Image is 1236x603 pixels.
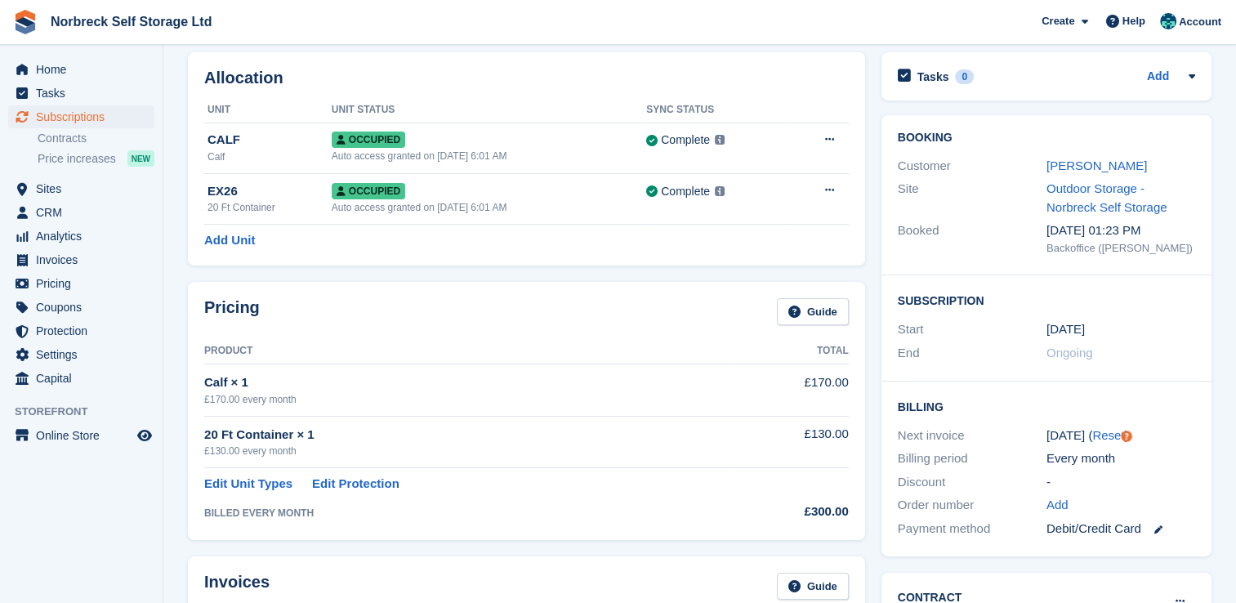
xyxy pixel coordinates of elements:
a: menu [8,201,154,224]
div: Auto access granted on [DATE] 6:01 AM [332,200,646,215]
div: £130.00 every month [204,444,730,458]
div: EX26 [207,182,332,201]
span: Sites [36,177,134,200]
th: Sync Status [646,97,787,123]
span: Capital [36,367,134,390]
div: Auto access granted on [DATE] 6:01 AM [332,149,646,163]
div: Debit/Credit Card [1046,520,1195,538]
span: Analytics [36,225,134,248]
div: Calf × 1 [204,373,730,392]
div: Every month [1046,449,1195,468]
div: £300.00 [730,502,849,521]
a: Add Unit [204,231,255,250]
a: Edit Protection [312,475,399,494]
div: £170.00 every month [204,392,730,407]
a: Contracts [38,131,154,146]
h2: Tasks [917,69,949,84]
div: Start [898,320,1046,339]
span: Occupied [332,132,405,148]
th: Product [204,338,730,364]
a: menu [8,272,154,295]
div: NEW [127,150,154,167]
span: Ongoing [1046,346,1093,360]
div: Payment method [898,520,1046,538]
img: stora-icon-8386f47178a22dfd0bd8f6a31ec36ba5ce8667c1dd55bd0f319d3a0aa187defe.svg [13,10,38,34]
div: - [1046,473,1195,492]
span: Invoices [36,248,134,271]
div: [DATE] ( ) [1046,427,1195,445]
div: End [898,344,1046,363]
a: menu [8,296,154,319]
a: menu [8,343,154,366]
time: 2025-02-06 01:00:00 UTC [1046,320,1085,339]
a: menu [8,367,154,390]
span: Home [36,58,134,81]
span: Account [1179,14,1221,30]
span: Protection [36,319,134,342]
div: [DATE] 01:23 PM [1046,221,1195,240]
h2: Invoices [204,573,270,600]
th: Total [730,338,849,364]
a: menu [8,105,154,128]
h2: Booking [898,132,1195,145]
span: CRM [36,201,134,224]
a: menu [8,248,154,271]
a: menu [8,82,154,105]
div: Booked [898,221,1046,256]
div: Tooltip anchor [1119,429,1134,444]
h2: Subscription [898,292,1195,308]
img: Sally King [1160,13,1176,29]
td: £170.00 [730,364,849,416]
div: Next invoice [898,427,1046,445]
img: icon-info-grey-7440780725fd019a000dd9b08b2336e03edf1995a4989e88bcd33f0948082b44.svg [715,186,725,196]
a: Preview store [135,426,154,445]
div: Order number [898,496,1046,515]
a: Guide [777,298,849,325]
th: Unit [204,97,332,123]
div: Discount [898,473,1046,492]
a: Guide [777,573,849,600]
th: Unit Status [332,97,646,123]
span: Price increases [38,151,116,167]
div: Site [898,180,1046,217]
img: icon-info-grey-7440780725fd019a000dd9b08b2336e03edf1995a4989e88bcd33f0948082b44.svg [715,135,725,145]
td: £130.00 [730,416,849,467]
a: Outdoor Storage - Norbreck Self Storage [1046,181,1167,214]
div: Billing period [898,449,1046,468]
span: Subscriptions [36,105,134,128]
h2: Pricing [204,298,260,325]
div: Calf [207,150,332,164]
a: Edit Unit Types [204,475,292,494]
div: 0 [955,69,974,84]
h2: Allocation [204,69,849,87]
a: Price increases NEW [38,150,154,167]
span: Help [1122,13,1145,29]
a: menu [8,424,154,447]
span: Coupons [36,296,134,319]
a: Add [1046,496,1069,515]
a: menu [8,319,154,342]
div: Complete [661,183,710,200]
span: Online Store [36,424,134,447]
div: CALF [207,131,332,150]
h2: Billing [898,398,1195,414]
span: Create [1042,13,1074,29]
div: BILLED EVERY MONTH [204,506,730,520]
div: Customer [898,157,1046,176]
div: Backoffice ([PERSON_NAME]) [1046,240,1195,257]
a: Add [1147,68,1169,87]
a: menu [8,58,154,81]
a: menu [8,225,154,248]
span: Storefront [15,404,163,420]
a: Norbreck Self Storage Ltd [44,8,218,35]
a: Reset [1092,428,1124,442]
div: 20 Ft Container × 1 [204,426,730,444]
span: Pricing [36,272,134,295]
a: menu [8,177,154,200]
div: Complete [661,132,710,149]
span: Occupied [332,183,405,199]
span: Settings [36,343,134,366]
a: [PERSON_NAME] [1046,159,1147,172]
div: 20 Ft Container [207,200,332,215]
span: Tasks [36,82,134,105]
